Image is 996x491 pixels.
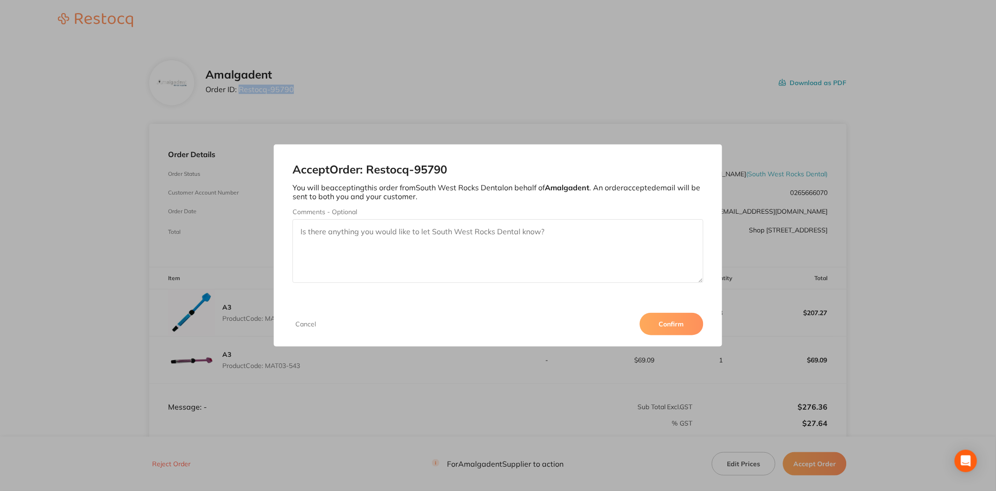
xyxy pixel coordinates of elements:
p: You will be accepting this order from South West Rocks Dental on behalf of . An order accepted em... [293,183,703,201]
button: Confirm [640,313,703,335]
b: Amalgadent [545,183,589,192]
h2: Accept Order: Restocq- 95790 [293,163,703,176]
button: Cancel [293,320,319,328]
label: Comments - Optional [293,208,703,216]
div: Open Intercom Messenger [955,450,977,472]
